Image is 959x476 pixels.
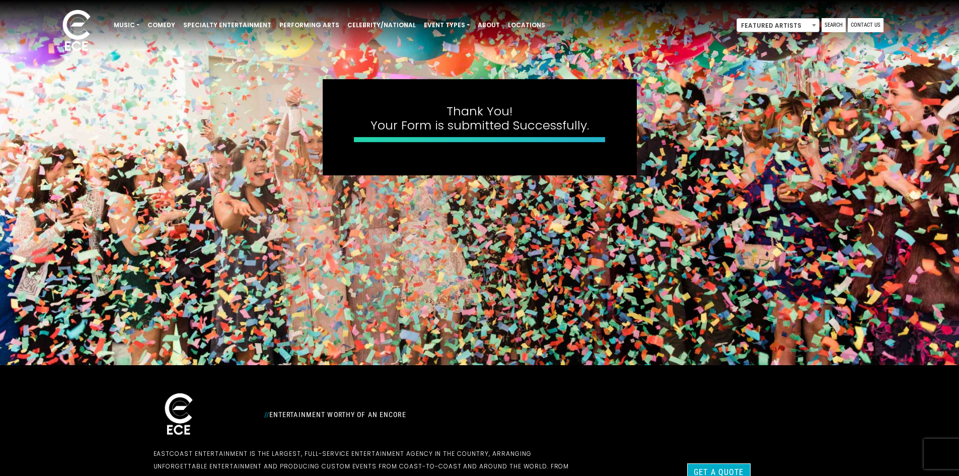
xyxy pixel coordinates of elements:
[504,17,549,34] a: Locations
[143,17,179,34] a: Comedy
[848,18,883,32] a: Contact Us
[354,104,606,133] h4: Thank You! Your Form is submitted Successfully.
[51,7,102,56] img: ece_new_logo_whitev2-1.png
[822,18,846,32] a: Search
[264,411,269,419] span: //
[736,18,820,32] span: Featured Artists
[343,17,420,34] a: Celebrity/National
[420,17,474,34] a: Event Types
[110,17,143,34] a: Music
[258,406,591,423] div: Entertainment Worthy of an Encore
[154,390,204,439] img: ece_new_logo_whitev2-1.png
[474,17,504,34] a: About
[179,17,275,34] a: Specialty Entertainment
[275,17,343,34] a: Performing Arts
[737,19,819,33] span: Featured Artists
